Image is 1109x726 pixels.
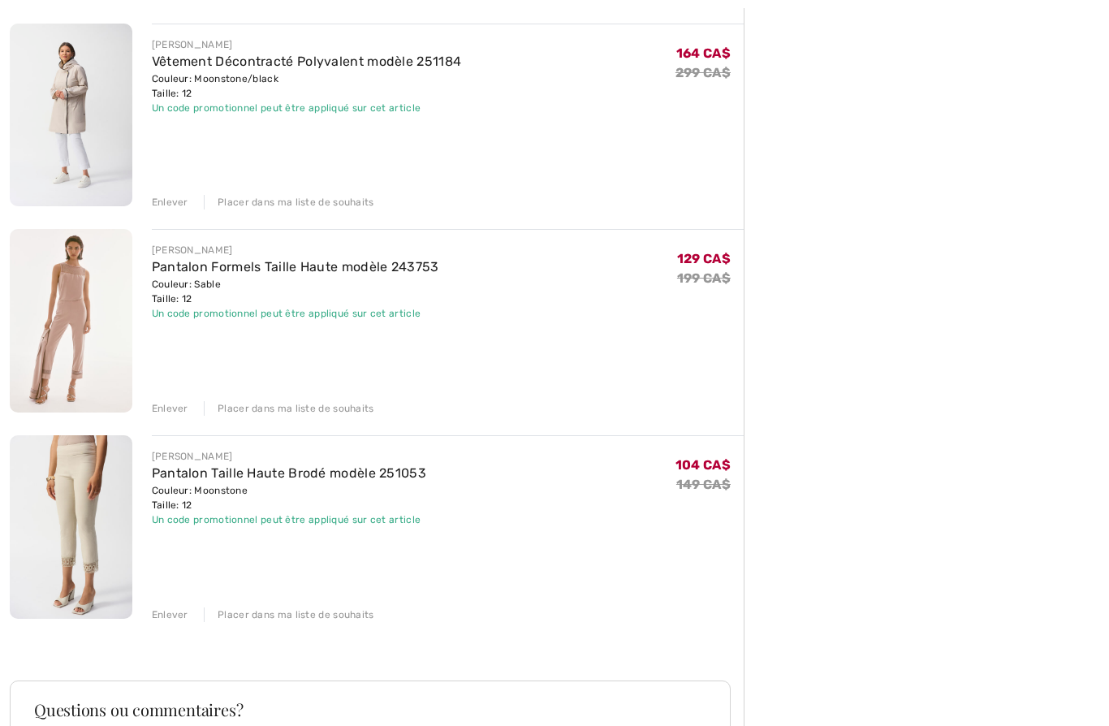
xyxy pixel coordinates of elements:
span: 104 CA$ [675,457,731,473]
s: 199 CA$ [677,270,731,286]
a: Pantalon Taille Haute Brodé modèle 251053 [152,465,426,481]
span: 164 CA$ [676,45,731,61]
div: [PERSON_NAME] [152,449,426,464]
div: Un code promotionnel peut être appliqué sur cet article [152,512,426,527]
div: Enlever [152,401,188,416]
span: 129 CA$ [677,251,731,266]
div: Couleur: Sable Taille: 12 [152,277,439,306]
div: Placer dans ma liste de souhaits [204,607,374,622]
div: [PERSON_NAME] [152,37,462,52]
div: Enlever [152,607,188,622]
div: Couleur: Moonstone Taille: 12 [152,483,426,512]
img: Pantalon Formels Taille Haute modèle 243753 [10,229,132,413]
div: Enlever [152,195,188,210]
s: 149 CA$ [676,477,731,492]
img: Pantalon Taille Haute Brodé modèle 251053 [10,435,132,619]
div: Placer dans ma liste de souhaits [204,401,374,416]
s: 299 CA$ [675,65,731,80]
div: Couleur: Moonstone/black Taille: 12 [152,71,462,101]
div: Placer dans ma liste de souhaits [204,195,374,210]
div: Un code promotionnel peut être appliqué sur cet article [152,306,439,321]
img: Vêtement Décontracté Polyvalent modèle 251184 [10,24,132,207]
a: Vêtement Décontracté Polyvalent modèle 251184 [152,54,462,69]
h3: Questions ou commentaires? [34,702,706,718]
div: Un code promotionnel peut être appliqué sur cet article [152,101,462,115]
div: [PERSON_NAME] [152,243,439,257]
a: Pantalon Formels Taille Haute modèle 243753 [152,259,439,274]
